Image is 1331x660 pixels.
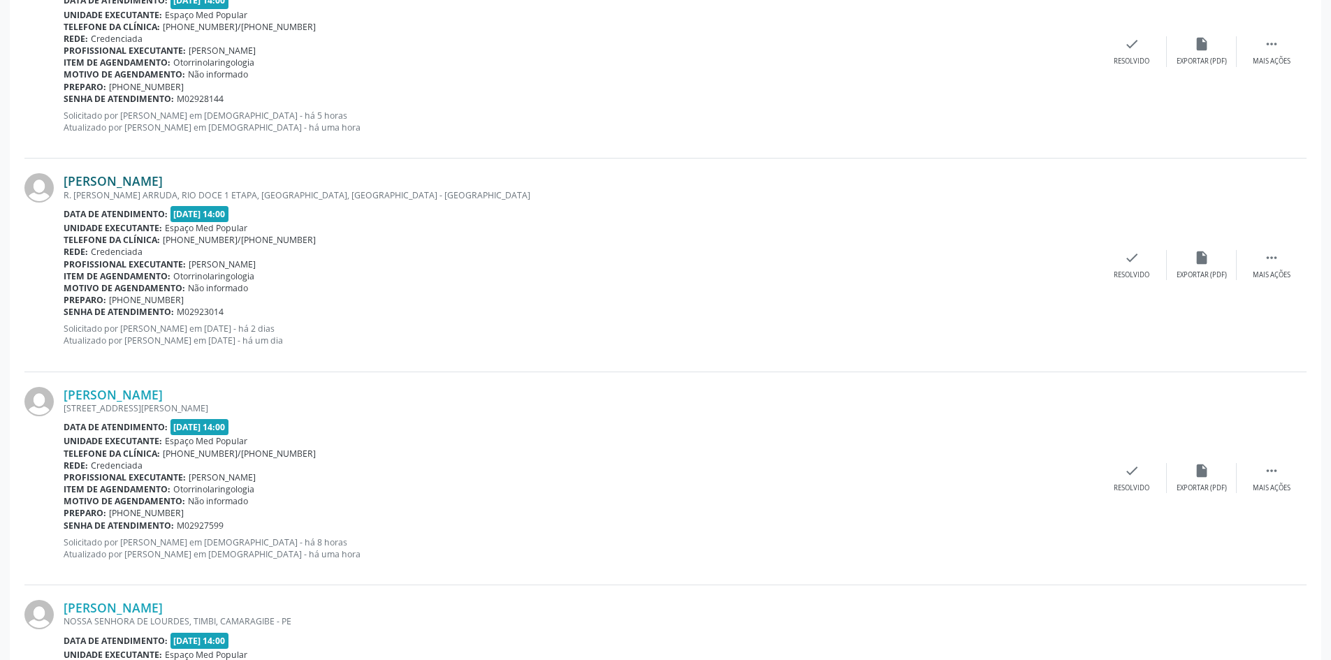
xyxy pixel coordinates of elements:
span: Otorrinolaringologia [173,57,254,68]
b: Rede: [64,246,88,258]
div: Resolvido [1114,270,1149,280]
span: M02923014 [177,306,224,318]
b: Telefone da clínica: [64,21,160,33]
b: Motivo de agendamento: [64,495,185,507]
span: [DATE] 14:00 [170,633,229,649]
a: [PERSON_NAME] [64,600,163,615]
img: img [24,387,54,416]
b: Motivo de agendamento: [64,282,185,294]
span: Não informado [188,495,248,507]
p: Solicitado por [PERSON_NAME] em [DATE] - há 2 dias Atualizado por [PERSON_NAME] em [DATE] - há um... [64,323,1097,346]
div: Exportar (PDF) [1177,270,1227,280]
span: M02928144 [177,93,224,105]
i: insert_drive_file [1194,36,1209,52]
a: [PERSON_NAME] [64,387,163,402]
b: Unidade executante: [64,9,162,21]
span: Espaço Med Popular [165,9,247,21]
b: Profissional executante: [64,258,186,270]
i:  [1264,250,1279,265]
span: [DATE] 14:00 [170,419,229,435]
span: Não informado [188,282,248,294]
i: check [1124,250,1140,265]
img: img [24,600,54,629]
i:  [1264,36,1279,52]
div: Resolvido [1114,57,1149,66]
i: check [1124,36,1140,52]
div: Resolvido [1114,483,1149,493]
span: M02927599 [177,520,224,531]
div: R. [PERSON_NAME] ARRUDA, RIO DOCE 1 ETAPA, [GEOGRAPHIC_DATA], [GEOGRAPHIC_DATA] - [GEOGRAPHIC_DATA] [64,189,1097,201]
b: Senha de atendimento: [64,306,174,318]
span: [PHONE_NUMBER] [109,507,184,519]
span: [PHONE_NUMBER]/[PHONE_NUMBER] [163,21,316,33]
span: Otorrinolaringologia [173,483,254,495]
div: Exportar (PDF) [1177,483,1227,493]
b: Data de atendimento: [64,421,168,433]
b: Data de atendimento: [64,635,168,647]
p: Solicitado por [PERSON_NAME] em [DEMOGRAPHIC_DATA] - há 5 horas Atualizado por [PERSON_NAME] em [... [64,110,1097,133]
i: insert_drive_file [1194,463,1209,478]
b: Unidade executante: [64,435,162,447]
a: [PERSON_NAME] [64,173,163,189]
p: Solicitado por [PERSON_NAME] em [DEMOGRAPHIC_DATA] - há 8 horas Atualizado por [PERSON_NAME] em [... [64,536,1097,560]
span: [PHONE_NUMBER] [109,294,184,306]
span: [PERSON_NAME] [189,258,256,270]
span: Otorrinolaringologia [173,270,254,282]
span: Credenciada [91,246,143,258]
div: Mais ações [1253,270,1290,280]
b: Unidade executante: [64,222,162,234]
b: Telefone da clínica: [64,234,160,246]
b: Item de agendamento: [64,483,170,495]
b: Data de atendimento: [64,208,168,220]
b: Preparo: [64,81,106,93]
span: [PERSON_NAME] [189,45,256,57]
b: Preparo: [64,294,106,306]
span: Não informado [188,68,248,80]
span: Espaço Med Popular [165,222,247,234]
i:  [1264,463,1279,478]
b: Item de agendamento: [64,270,170,282]
b: Rede: [64,33,88,45]
b: Senha de atendimento: [64,93,174,105]
b: Senha de atendimento: [64,520,174,531]
i: insert_drive_file [1194,250,1209,265]
div: Mais ações [1253,57,1290,66]
div: Exportar (PDF) [1177,57,1227,66]
span: Credenciada [91,33,143,45]
b: Preparo: [64,507,106,519]
div: NOSSA SENHORA DE LOURDES, TIMBI, CAMARAGIBE - PE [64,615,1097,627]
b: Item de agendamento: [64,57,170,68]
span: [PHONE_NUMBER]/[PHONE_NUMBER] [163,234,316,246]
b: Profissional executante: [64,471,186,483]
b: Telefone da clínica: [64,448,160,460]
span: Credenciada [91,460,143,471]
span: [PERSON_NAME] [189,471,256,483]
b: Rede: [64,460,88,471]
span: Espaço Med Popular [165,435,247,447]
b: Profissional executante: [64,45,186,57]
div: Mais ações [1253,483,1290,493]
i: check [1124,463,1140,478]
span: [PHONE_NUMBER] [109,81,184,93]
span: [PHONE_NUMBER]/[PHONE_NUMBER] [163,448,316,460]
b: Motivo de agendamento: [64,68,185,80]
span: [DATE] 14:00 [170,206,229,222]
div: [STREET_ADDRESS][PERSON_NAME] [64,402,1097,414]
img: img [24,173,54,203]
